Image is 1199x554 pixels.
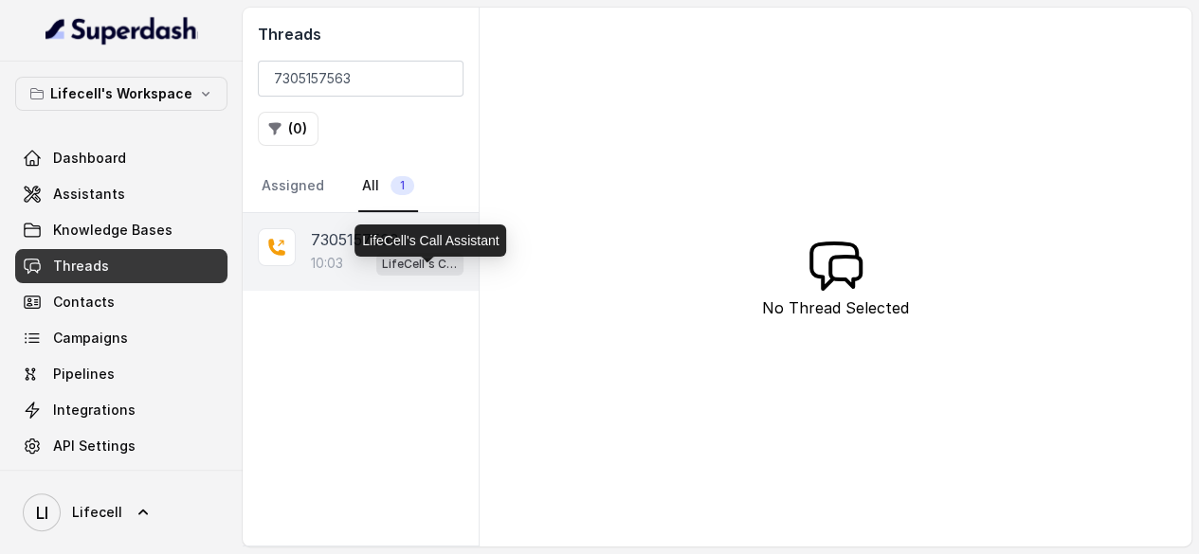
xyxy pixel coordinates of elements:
[258,61,463,97] input: Search by Call ID or Phone Number
[50,82,192,105] p: Lifecell's Workspace
[53,257,109,276] span: Threads
[15,141,227,175] a: Dashboard
[382,255,458,274] p: LifeCell's Call Assistant
[15,393,227,427] a: Integrations
[15,486,227,539] a: Lifecell
[311,228,398,251] p: 7305157563
[53,149,126,168] span: Dashboard
[53,221,173,240] span: Knowledge Bases
[53,185,125,204] span: Assistants
[53,365,115,384] span: Pipelines
[53,293,115,312] span: Contacts
[15,285,227,319] a: Contacts
[15,213,227,247] a: Knowledge Bases
[53,437,136,456] span: API Settings
[53,401,136,420] span: Integrations
[391,176,414,195] span: 1
[258,112,318,146] button: (0)
[311,254,343,273] p: 10:03
[258,161,328,212] a: Assigned
[15,429,227,463] a: API Settings
[15,177,227,211] a: Assistants
[36,503,48,523] text: LI
[72,503,122,522] span: Lifecell
[15,321,227,355] a: Campaigns
[53,329,128,348] span: Campaigns
[354,224,506,257] div: LifeCell's Call Assistant
[45,15,198,45] img: light.svg
[358,161,418,212] a: All1
[762,296,909,319] p: No Thread Selected
[15,249,227,283] a: Threads
[15,77,227,111] button: Lifecell's Workspace
[258,161,463,212] nav: Tabs
[258,23,463,45] h2: Threads
[15,357,227,391] a: Pipelines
